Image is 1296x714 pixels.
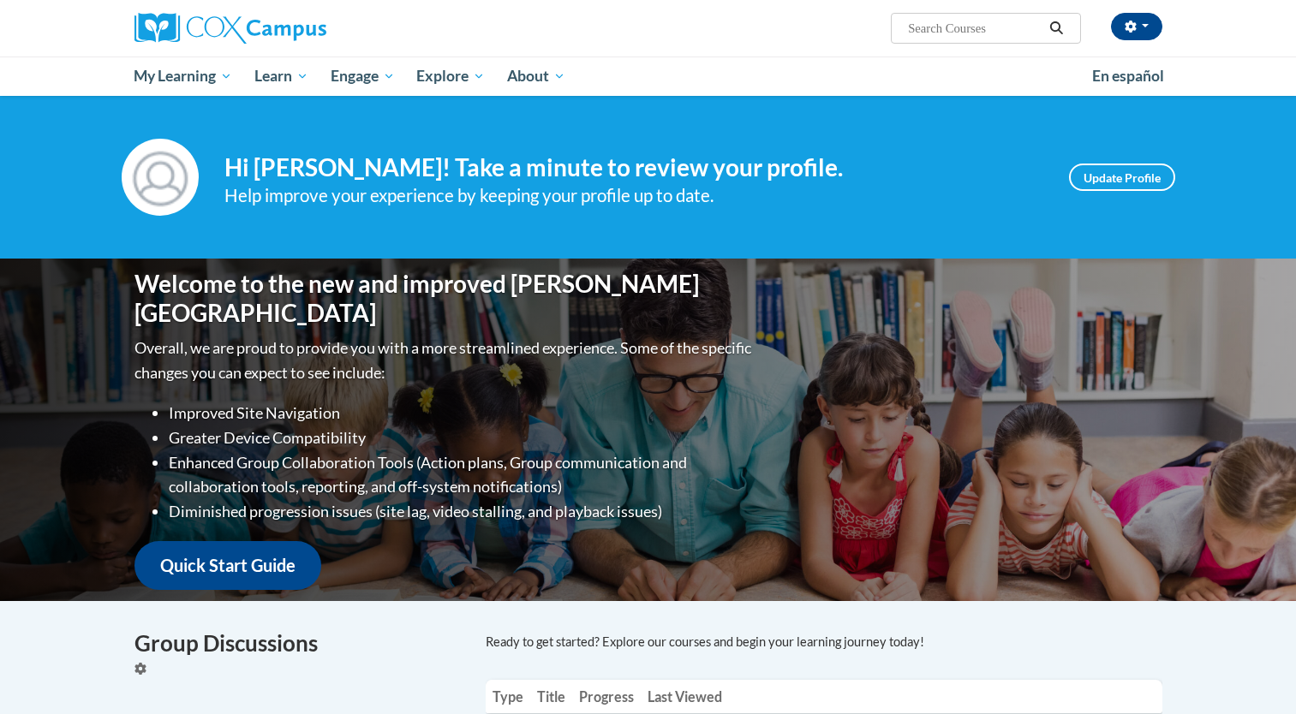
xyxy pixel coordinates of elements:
[134,13,326,44] img: Cox Campus
[134,66,232,86] span: My Learning
[169,499,756,524] li: Diminished progression issues (site lag, video stalling, and playback issues)
[1081,58,1175,94] a: En español
[169,401,756,425] li: Improved Site Navigation
[416,66,485,86] span: Explore
[109,57,1188,96] div: Main menu
[224,181,1043,210] div: Help improve your experience by keeping your profile up to date.
[123,57,244,96] a: My Learning
[134,627,460,660] h4: Group Discussions
[1092,67,1164,85] span: En español
[496,57,576,96] a: About
[134,541,321,590] a: Quick Start Guide
[641,680,729,713] th: Last Viewed
[320,57,406,96] a: Engage
[169,450,756,500] li: Enhanced Group Collaboration Tools (Action plans, Group communication and collaboration tools, re...
[134,270,756,327] h1: Welcome to the new and improved [PERSON_NAME][GEOGRAPHIC_DATA]
[254,66,308,86] span: Learn
[486,680,530,713] th: Type
[572,680,641,713] th: Progress
[169,425,756,450] li: Greater Device Compatibility
[331,66,395,86] span: Engage
[243,57,320,96] a: Learn
[224,153,1043,182] h4: Hi [PERSON_NAME]! Take a minute to review your profile.
[530,680,572,713] th: Title
[1069,164,1175,191] a: Update Profile
[507,66,565,86] span: About
[1043,18,1069,39] button: Search
[906,18,1043,39] input: Search Courses
[134,336,756,385] p: Overall, we are proud to provide you with a more streamlined experience. Some of the specific cha...
[405,57,496,96] a: Explore
[134,13,460,44] a: Cox Campus
[1111,13,1162,40] button: Account Settings
[122,139,199,216] img: Profile Image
